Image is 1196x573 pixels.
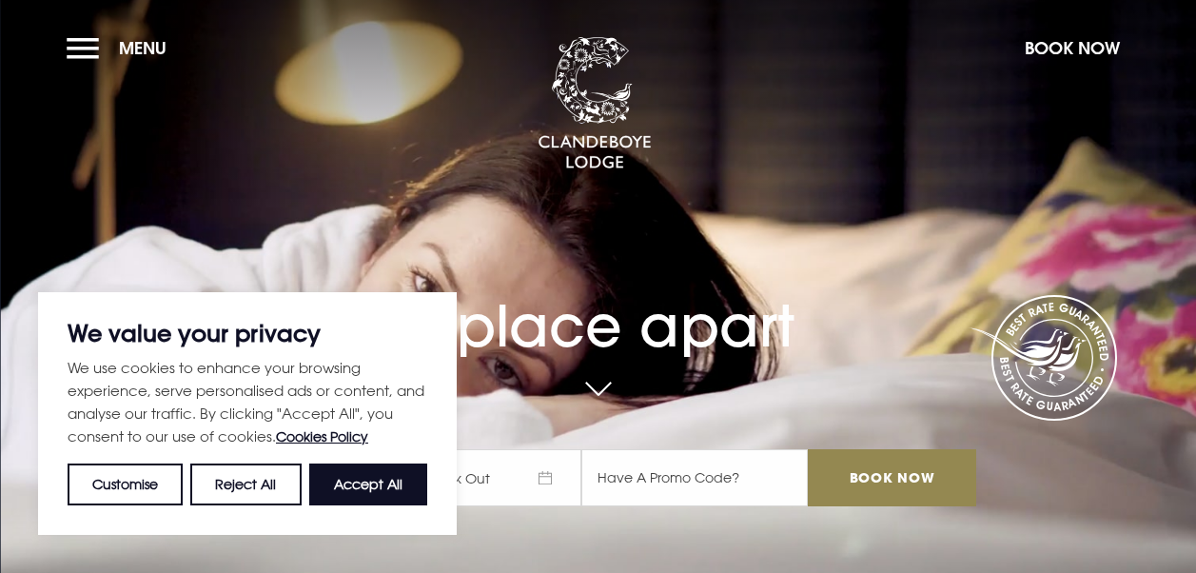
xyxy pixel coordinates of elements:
[68,464,183,505] button: Customise
[581,449,808,506] input: Have A Promo Code?
[220,257,975,360] h1: A place apart
[1015,28,1129,69] button: Book Now
[68,356,427,448] p: We use cookies to enhance your browsing experience, serve personalised ads or content, and analys...
[67,28,176,69] button: Menu
[401,449,581,506] span: Check Out
[119,37,167,59] span: Menu
[190,464,301,505] button: Reject All
[309,464,427,505] button: Accept All
[276,428,368,445] a: Cookies Policy
[538,37,652,170] img: Clandeboye Lodge
[38,292,457,535] div: We value your privacy
[808,449,975,506] input: Book Now
[68,322,427,345] p: We value your privacy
